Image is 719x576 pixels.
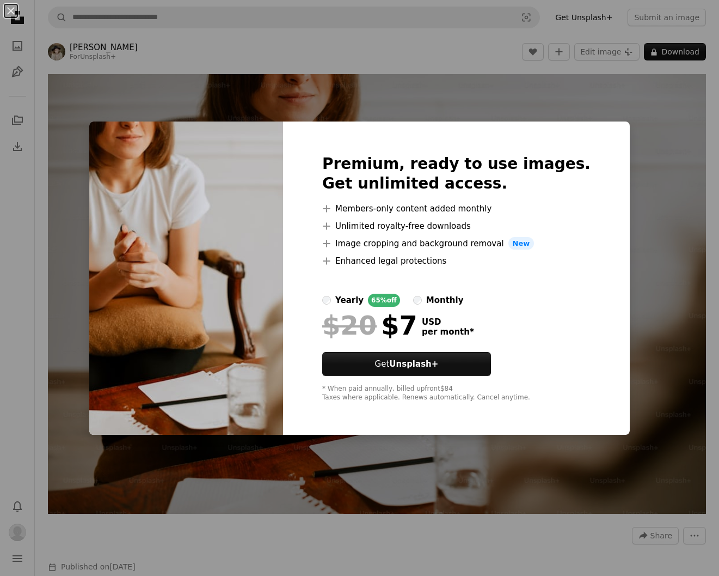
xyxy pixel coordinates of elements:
div: * When paid annually, billed upfront $84 Taxes where applicable. Renews automatically. Cancel any... [322,385,591,402]
li: Members-only content added monthly [322,202,591,215]
div: $7 [322,311,417,339]
span: New [508,237,534,250]
li: Image cropping and background removal [322,237,591,250]
span: USD [422,317,474,327]
li: Enhanced legal protections [322,254,591,268]
li: Unlimited royalty-free downloads [322,220,591,233]
input: monthly [413,296,422,305]
img: premium_photo-1665990294269-f1d6c35ab9d1 [89,122,283,435]
div: monthly [426,294,464,307]
div: yearly [335,294,364,307]
div: 65% off [368,294,400,307]
span: per month * [422,327,474,337]
strong: Unsplash+ [389,359,438,369]
a: GetUnsplash+ [322,352,491,376]
h2: Premium, ready to use images. Get unlimited access. [322,154,591,193]
span: $20 [322,311,377,339]
input: yearly65%off [322,296,331,305]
